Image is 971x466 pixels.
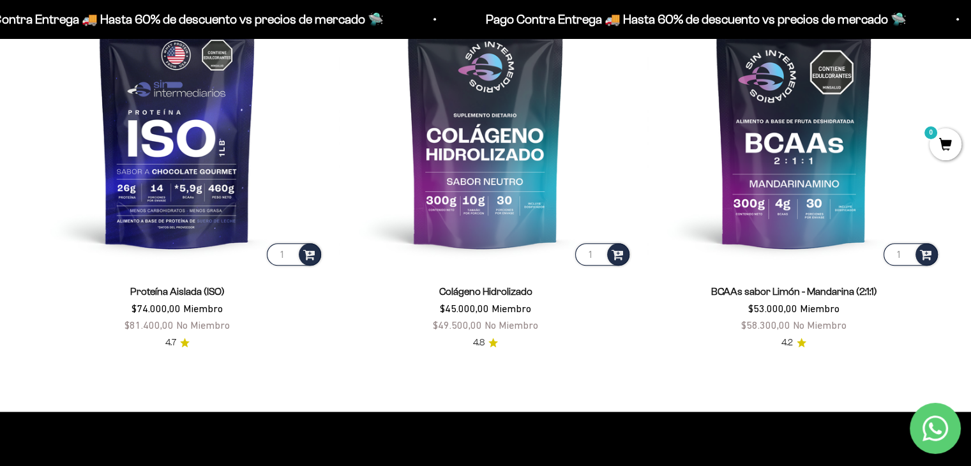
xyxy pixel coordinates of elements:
[781,336,793,350] span: 4.2
[176,319,230,331] span: No Miembro
[124,319,174,331] span: $81.400,00
[492,303,531,314] span: Miembro
[130,286,225,297] a: Proteína Aislada (ISO)
[165,336,190,350] a: 4.74.7 de 5.0 estrellas
[132,303,181,314] span: $74.000,00
[930,139,961,153] a: 0
[748,303,797,314] span: $53.000,00
[433,319,482,331] span: $49.500,00
[473,336,485,350] span: 4.8
[440,303,489,314] span: $45.000,00
[711,286,877,297] a: BCAAs sabor Limón - Mandarina (2:1:1)
[800,303,839,314] span: Miembro
[473,336,498,350] a: 4.84.8 de 5.0 estrellas
[165,336,176,350] span: 4.7
[485,9,905,29] p: Pago Contra Entrega 🚚 Hasta 60% de descuento vs precios de mercado 🛸
[439,286,532,297] a: Colágeno Hidrolizado
[781,336,806,350] a: 4.24.2 de 5.0 estrellas
[183,303,223,314] span: Miembro
[485,319,538,331] span: No Miembro
[741,319,790,331] span: $58.300,00
[793,319,847,331] span: No Miembro
[923,125,938,140] mark: 0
